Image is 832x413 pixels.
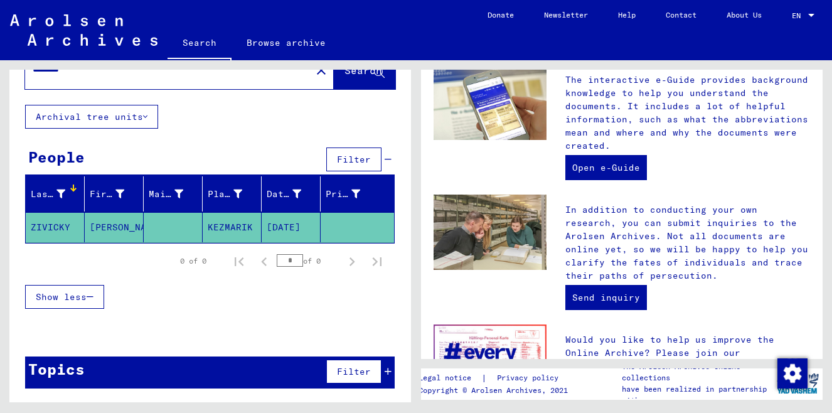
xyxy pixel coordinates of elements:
mat-cell: [DATE] [262,212,321,242]
span: Show less [36,291,87,303]
p: The interactive e-Guide provides background knowledge to help you understand the documents. It in... [565,73,810,153]
button: Archival tree units [25,105,158,129]
div: Date of Birth [267,184,320,204]
mat-icon: close [314,63,329,78]
a: Open e-Guide [565,155,647,180]
mat-cell: ZIVICKY [26,212,85,242]
div: Place of Birth [208,188,242,201]
span: Filter [337,154,371,165]
div: Prisoner # [326,188,360,201]
div: Last Name [31,188,65,201]
a: Privacy policy [487,372,573,385]
p: Copyright © Arolsen Archives, 2021 [419,385,573,396]
a: Legal notice [419,372,481,385]
mat-cell: KEZMARIK [203,212,262,242]
mat-header-cell: First Name [85,176,144,212]
div: Maiden Name [149,184,202,204]
button: Last page [365,249,390,274]
span: Search [344,64,382,77]
button: First page [227,249,252,274]
mat-header-cell: Last Name [26,176,85,212]
div: Place of Birth [208,184,261,204]
button: Clear [309,57,334,82]
button: Show less [25,285,104,309]
div: First Name [90,188,124,201]
img: Arolsen_neg.svg [10,14,157,46]
mat-cell: [PERSON_NAME] [85,212,144,242]
div: Prisoner # [326,184,379,204]
a: Send inquiry [565,285,647,310]
img: eguide.jpg [434,65,547,140]
p: have been realized in partnership with [622,383,772,406]
p: The Arolsen Archives online collections [622,361,772,383]
mat-header-cell: Maiden Name [144,176,203,212]
button: Filter [326,360,381,383]
div: Last Name [31,184,84,204]
button: Next page [339,249,365,274]
mat-header-cell: Place of Birth [203,176,262,212]
img: inquiries.jpg [434,195,547,270]
span: Filter [337,366,371,377]
img: enc.jpg [434,324,547,405]
mat-header-cell: Prisoner # [321,176,394,212]
button: Previous page [252,249,277,274]
a: Search [168,28,232,60]
button: Filter [326,147,381,171]
div: Topics [28,358,85,380]
div: Maiden Name [149,188,183,201]
span: EN [792,11,806,20]
div: Date of Birth [267,188,301,201]
a: Browse archive [232,28,341,58]
img: yv_logo.png [774,368,821,399]
div: People [28,146,85,168]
img: Change consent [777,358,808,389]
button: Search [334,50,395,89]
div: of 0 [277,255,339,267]
div: First Name [90,184,143,204]
p: In addition to conducting your own research, you can submit inquiries to the Arolsen Archives. No... [565,203,810,282]
div: 0 of 0 [180,255,206,267]
div: | [419,372,573,385]
mat-header-cell: Date of Birth [262,176,321,212]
